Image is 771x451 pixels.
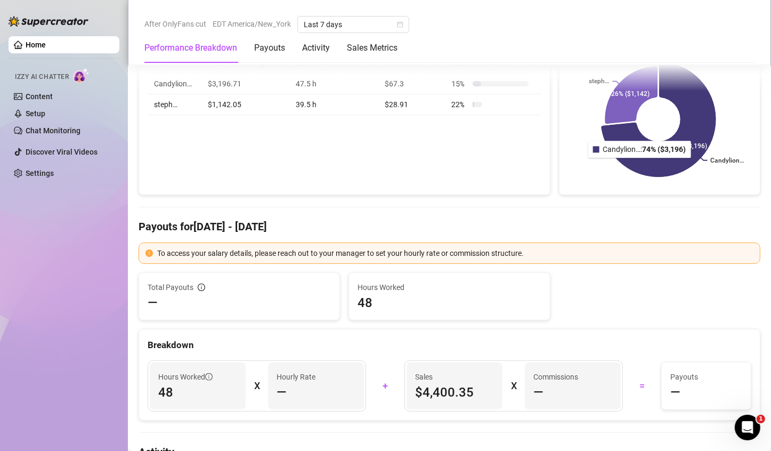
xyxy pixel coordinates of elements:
[629,377,655,394] div: =
[254,42,285,54] div: Payouts
[26,126,80,135] a: Chat Monitoring
[148,74,201,94] td: Candylion…
[289,74,378,94] td: 47.5 h
[148,281,193,293] span: Total Payouts
[533,371,578,383] article: Commissions
[347,42,397,54] div: Sales Metrics
[533,384,543,401] span: —
[277,384,287,401] span: —
[372,377,398,394] div: +
[145,249,153,257] span: exclamation-circle
[139,219,760,234] h4: Payouts for [DATE] - [DATE]
[451,99,468,110] span: 22 %
[26,148,98,156] a: Discover Viral Videos
[158,371,213,383] span: Hours Worked
[26,41,46,49] a: Home
[289,94,378,115] td: 39.5 h
[158,384,237,401] span: 48
[415,384,494,401] span: $4,400.35
[415,371,494,383] span: Sales
[451,78,468,90] span: 15 %
[201,74,289,94] td: $3,196.71
[670,371,742,383] span: Payouts
[735,415,760,440] iframe: Intercom live chat
[589,78,609,85] text: steph…
[144,16,206,32] span: After OnlyFans cut
[378,74,445,94] td: $67.3
[26,109,45,118] a: Setup
[201,94,289,115] td: $1,142.05
[358,294,541,311] span: 48
[157,247,753,259] div: To access your salary details, please reach out to your manager to set your hourly rate or commis...
[277,371,315,383] article: Hourly Rate
[302,42,330,54] div: Activity
[148,94,201,115] td: steph…
[198,284,205,291] span: info-circle
[73,68,90,83] img: AI Chatter
[254,377,259,394] div: X
[304,17,403,33] span: Last 7 days
[378,94,445,115] td: $28.91
[26,169,54,178] a: Settings
[757,415,765,423] span: 1
[15,72,69,82] span: Izzy AI Chatter
[148,338,751,352] div: Breakdown
[148,294,158,311] span: —
[670,384,680,401] span: —
[358,281,541,293] span: Hours Worked
[397,21,403,28] span: calendar
[205,373,213,381] span: info-circle
[144,42,237,54] div: Performance Breakdown
[511,377,516,394] div: X
[9,16,88,27] img: logo-BBDzfeDw.svg
[213,16,291,32] span: EDT America/New_York
[26,92,53,101] a: Content
[710,157,744,164] text: Candylion…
